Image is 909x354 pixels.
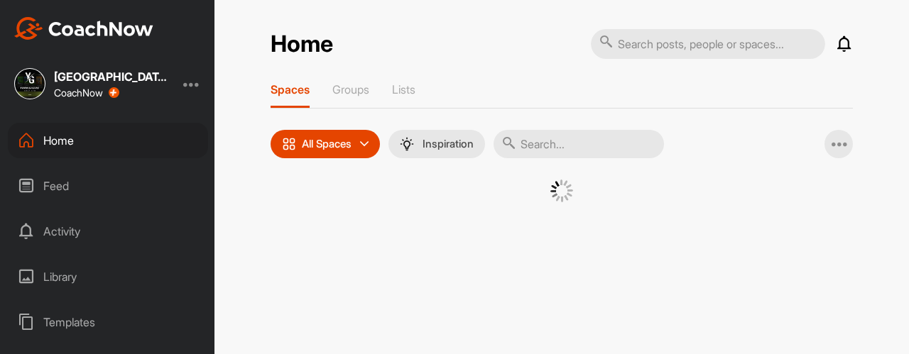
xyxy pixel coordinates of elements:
[400,137,414,151] img: menuIcon
[54,87,119,99] div: CoachNow
[8,259,208,294] div: Library
[8,123,208,158] div: Home
[494,130,664,158] input: Search...
[591,29,825,59] input: Search posts, people or spaces...
[550,179,573,202] img: G6gVgL6ErOh57ABN0eRmCEwV0I4iEi4d8EwaPGI0tHgoAbU4EAHFLEQAh+QQFCgALACwIAA4AGAASAAAEbHDJSesaOCdk+8xg...
[332,82,369,96] p: Groups
[392,82,415,96] p: Lists
[282,137,296,151] img: icon
[423,138,474,150] p: Inspiration
[271,31,333,58] h2: Home
[14,17,153,40] img: CoachNow
[8,304,208,340] div: Templates
[14,68,45,99] img: square_ecc5f242988f1f143b7d33d1fb2549c7.jpg
[8,168,208,204] div: Feed
[271,82,310,96] p: Spaces
[8,214,208,249] div: Activity
[302,138,352,150] p: All Spaces
[54,71,168,82] div: [GEOGRAPHIC_DATA]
